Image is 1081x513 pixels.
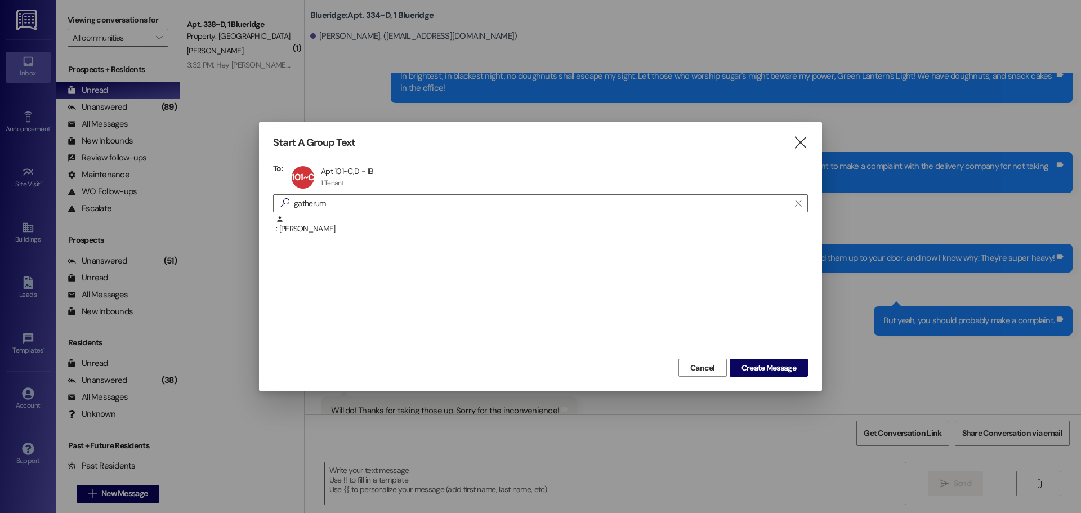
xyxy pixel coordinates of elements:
[321,166,373,176] div: Apt 101~C,D - 1B
[273,136,355,149] h3: Start A Group Text
[273,163,283,173] h3: To:
[321,179,344,188] div: 1 Tenant
[276,215,808,235] div: : [PERSON_NAME]
[795,199,801,208] i: 
[690,362,715,374] span: Cancel
[741,362,796,374] span: Create Message
[678,359,727,377] button: Cancel
[273,215,808,243] div: : [PERSON_NAME]
[793,137,808,149] i: 
[294,195,789,211] input: Search for any contact or apartment
[730,359,808,377] button: Create Message
[276,197,294,209] i: 
[292,171,321,183] span: 101~C,D
[789,195,807,212] button: Clear text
